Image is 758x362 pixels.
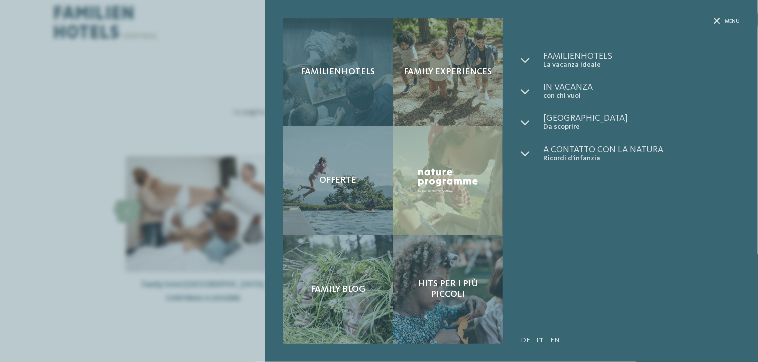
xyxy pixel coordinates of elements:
a: 404 Family experiences [393,18,503,126]
a: 404 Family Blog [283,235,393,344]
span: Familienhotels [543,52,740,61]
img: Nature Programme [416,166,480,195]
a: A contatto con la natura Ricordi d’infanzia [543,145,740,163]
span: Da scoprire [543,123,740,131]
span: Menu [725,18,740,25]
span: Family Blog [311,284,365,295]
a: 404 Familienhotels [283,18,393,126]
span: Family experiences [404,67,492,78]
a: 404 Offerte [283,126,393,235]
span: Ricordi d’infanzia [543,154,740,163]
a: 404 Hits per i più piccoli [393,235,503,344]
a: IT [537,337,543,344]
span: con chi vuoi [543,92,740,100]
span: [GEOGRAPHIC_DATA] [543,114,740,123]
span: Hits per i più piccoli [402,279,494,300]
span: Offerte [319,175,356,186]
span: A contatto con la natura [543,145,740,154]
a: In vacanza con chi vuoi [543,83,740,100]
span: In vacanza [543,83,740,92]
a: EN [550,337,559,344]
span: La vacanza ideale [543,61,740,69]
span: Familienhotels [301,67,375,78]
a: DE [521,337,530,344]
a: 404 Nature Programme [393,126,503,235]
a: Familienhotels La vacanza ideale [543,52,740,69]
a: [GEOGRAPHIC_DATA] Da scoprire [543,114,740,131]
